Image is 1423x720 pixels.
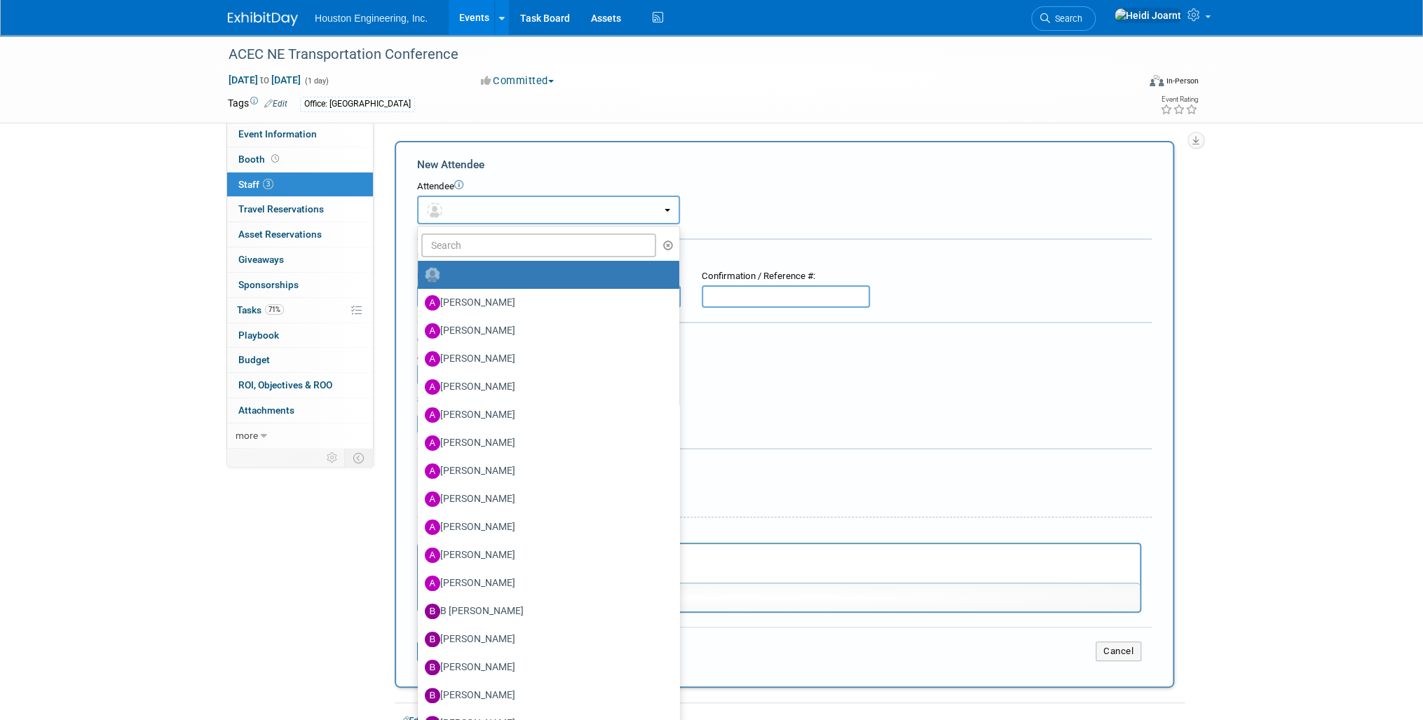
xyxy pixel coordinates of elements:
input: Search [421,233,656,257]
a: Asset Reservations [227,222,373,247]
a: Budget [227,348,373,372]
span: Tasks [237,304,284,315]
img: A.jpg [425,576,440,591]
span: Staff [238,179,273,190]
a: Event Information [227,122,373,147]
label: [PERSON_NAME] [425,516,665,538]
img: A.jpg [425,407,440,423]
img: B.jpg [425,688,440,703]
div: ACEC NE Transportation Conference [224,42,1116,67]
label: [PERSON_NAME] [425,628,665,651]
img: ExhibitDay [228,12,298,26]
span: Asset Reservations [238,229,322,240]
img: A.jpg [425,295,440,311]
label: [PERSON_NAME] [425,656,665,679]
a: Booth [227,147,373,172]
div: Cost: [417,334,1152,347]
a: Search [1031,6,1096,31]
span: 71% [265,304,284,315]
span: 3 [263,179,273,189]
div: Notes [417,527,1141,541]
a: ROI, Objectives & ROO [227,373,373,398]
img: A.jpg [425,491,440,507]
div: Office: [GEOGRAPHIC_DATA] [300,97,415,111]
img: A.jpg [425,548,440,563]
span: Giveaways [238,254,284,265]
div: Attendee [417,180,1152,193]
div: Event Format [1054,73,1199,94]
img: Unassigned-User-Icon.png [425,267,440,283]
label: [PERSON_NAME] [425,348,665,370]
img: Heidi Joarnt [1114,8,1182,23]
img: B.jpg [425,604,440,619]
td: Tags [228,96,287,112]
a: Attachments [227,398,373,423]
span: Booth [238,154,282,165]
img: B.jpg [425,660,440,675]
span: Booth not reserved yet [268,154,282,164]
label: [PERSON_NAME] [425,684,665,707]
a: Edit [264,99,287,109]
span: Playbook [238,330,279,341]
button: Committed [476,74,559,88]
img: A.jpg [425,519,440,535]
span: [DATE] [DATE] [228,74,301,86]
span: Travel Reservations [238,203,324,215]
label: [PERSON_NAME] [425,432,665,454]
div: In-Person [1166,76,1199,86]
a: Playbook [227,323,373,348]
span: ROI, Objectives & ROO [238,379,332,390]
div: Confirmation / Reference #: [702,270,870,283]
label: [PERSON_NAME] [425,572,665,595]
a: Sponsorships [227,273,373,297]
img: A.jpg [425,435,440,451]
a: Travel Reservations [227,197,373,222]
img: Format-Inperson.png [1150,75,1164,86]
img: A.jpg [425,351,440,367]
span: (1 day) [304,76,329,86]
img: B.jpg [425,632,440,647]
div: New Attendee [417,157,1152,172]
div: Misc. Attachments & Notes [417,459,1152,473]
label: [PERSON_NAME] [425,292,665,314]
label: [PERSON_NAME] [425,320,665,342]
iframe: Rich Text Area [418,544,1140,583]
span: Attachments [238,405,294,416]
a: Giveaways [227,247,373,272]
span: Event Information [238,128,317,140]
img: A.jpg [425,379,440,395]
span: Houston Engineering, Inc. [315,13,428,24]
label: [PERSON_NAME] [425,404,665,426]
a: more [227,423,373,448]
div: Registration / Ticket Info (optional) [417,249,1152,263]
img: A.jpg [425,323,440,339]
label: [PERSON_NAME] [425,460,665,482]
span: to [258,74,271,86]
td: Personalize Event Tab Strip [320,449,345,467]
button: Cancel [1096,641,1141,661]
img: A.jpg [425,463,440,479]
span: Budget [238,354,270,365]
span: Sponsorships [238,279,299,290]
label: [PERSON_NAME] [425,376,665,398]
label: B [PERSON_NAME] [425,600,665,623]
a: Tasks71% [227,298,373,322]
label: [PERSON_NAME] [425,544,665,566]
span: more [236,430,258,441]
label: [PERSON_NAME] [425,488,665,510]
span: Search [1050,13,1082,24]
td: Toggle Event Tabs [345,449,374,467]
a: Staff3 [227,172,373,197]
div: Event Rating [1160,96,1198,103]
